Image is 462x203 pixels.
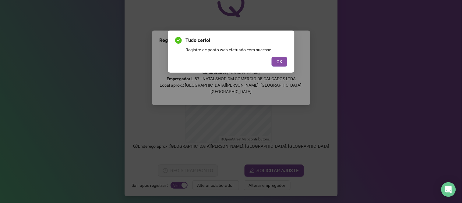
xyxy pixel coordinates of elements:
[175,37,182,44] span: check-circle
[185,37,287,44] span: Tudo certo!
[185,46,287,53] div: Registro de ponto web efetuado com sucesso.
[441,182,456,197] div: Open Intercom Messenger
[272,57,287,67] button: OK
[277,58,282,65] span: OK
